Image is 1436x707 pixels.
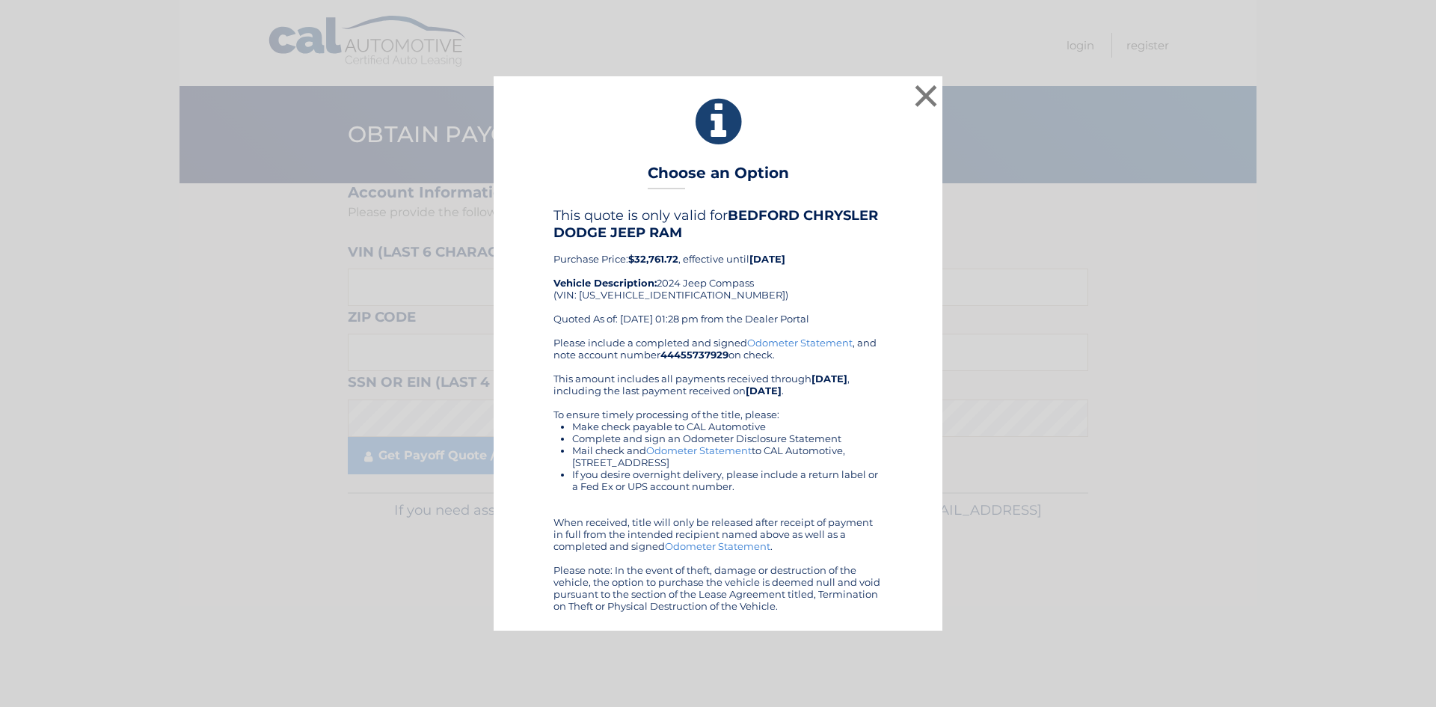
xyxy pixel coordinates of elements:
li: If you desire overnight delivery, please include a return label or a Fed Ex or UPS account number. [572,468,883,492]
b: 44455737929 [660,349,728,361]
strong: Vehicle Description: [553,277,657,289]
button: × [911,81,941,111]
h3: Choose an Option [648,164,789,190]
b: [DATE] [811,373,847,385]
b: [DATE] [749,253,785,265]
b: [DATE] [746,385,782,397]
li: Mail check and to CAL Automotive, [STREET_ADDRESS] [572,444,883,468]
h4: This quote is only valid for [553,207,883,240]
li: Make check payable to CAL Automotive [572,420,883,432]
li: Complete and sign an Odometer Disclosure Statement [572,432,883,444]
div: Please include a completed and signed , and note account number on check. This amount includes al... [553,337,883,612]
a: Odometer Statement [646,444,752,456]
div: Purchase Price: , effective until 2024 Jeep Compass (VIN: [US_VEHICLE_IDENTIFICATION_NUMBER]) Quo... [553,207,883,336]
a: Odometer Statement [665,540,770,552]
b: $32,761.72 [628,253,678,265]
a: Odometer Statement [747,337,853,349]
b: BEDFORD CHRYSLER DODGE JEEP RAM [553,207,878,240]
